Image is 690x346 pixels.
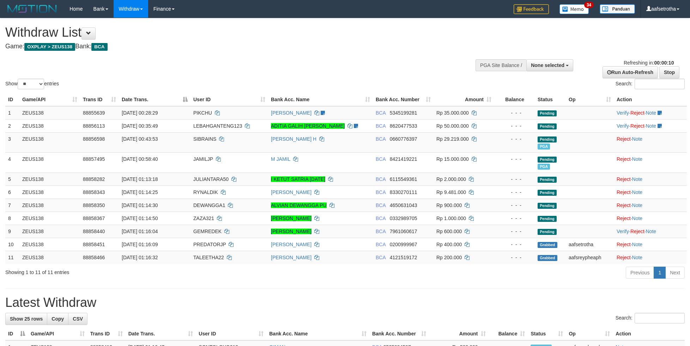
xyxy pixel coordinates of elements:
span: Marked by aaftanly [538,164,550,170]
span: Rp 15.000.000 [436,156,469,162]
div: Showing 1 to 11 of 11 entries [5,266,282,276]
a: Reject [630,110,644,116]
td: 11 [5,251,19,264]
td: ZEUS138 [19,225,80,238]
button: None selected [526,59,573,71]
span: Pending [538,136,557,142]
span: Rp 29.219.000 [436,136,469,142]
div: - - - [497,135,532,142]
span: Rp 35.000.000 [436,110,469,116]
div: - - - [497,254,532,261]
td: · · [614,119,687,132]
span: Refreshing in: [624,60,674,66]
a: Note [646,123,656,129]
label: Search: [616,79,685,89]
span: DEWANGGA1 [193,202,225,208]
span: Copy 8620477533 to clipboard [390,123,417,129]
td: 7 [5,199,19,212]
span: Rp 50.000.000 [436,123,469,129]
span: BCA [376,189,386,195]
span: Rp 900.000 [436,202,462,208]
span: [DATE] 01:16:09 [122,242,158,247]
th: Bank Acc. Number: activate to sort column ascending [373,93,434,106]
th: Balance: activate to sort column ascending [489,327,528,340]
a: [PERSON_NAME] [271,242,311,247]
td: · · [614,106,687,120]
td: · [614,132,687,152]
span: JULIANTARA50 [193,176,229,182]
a: [PERSON_NAME] [271,110,311,116]
a: Previous [626,267,654,279]
th: Action [613,327,685,340]
span: BCA [376,136,386,142]
a: Note [632,176,643,182]
a: Reject [617,242,631,247]
select: Showentries [18,79,44,89]
th: Trans ID: activate to sort column ascending [80,93,119,106]
a: Note [646,229,656,234]
span: [DATE] 00:35:49 [122,123,158,129]
h1: Withdraw List [5,25,453,40]
span: Pending [538,110,557,116]
td: 3 [5,132,19,152]
span: CSV [73,316,83,322]
a: Run Auto-Refresh [603,66,658,78]
span: Marked by aaftanly [538,144,550,150]
td: 2 [5,119,19,132]
input: Search: [635,313,685,323]
span: None selected [531,62,564,68]
td: ZEUS138 [19,172,80,186]
div: - - - [497,189,532,196]
span: PIKCHU [193,110,212,116]
a: Note [632,202,643,208]
a: Note [646,110,656,116]
span: [DATE] 01:14:50 [122,216,158,221]
th: ID: activate to sort column descending [5,327,28,340]
div: PGA Site Balance / [476,59,526,71]
td: ZEUS138 [19,238,80,251]
th: Game/API: activate to sort column ascending [28,327,87,340]
th: ID [5,93,19,106]
div: - - - [497,202,532,209]
span: Grabbed [538,255,557,261]
a: 1 [654,267,666,279]
td: ZEUS138 [19,106,80,120]
span: ZAZA321 [193,216,214,221]
a: Reject [617,202,631,208]
span: Pending [538,190,557,196]
span: 88858350 [83,202,105,208]
a: ALVIAN DEWANGGA PU [271,202,327,208]
td: · [614,199,687,212]
a: Note [632,189,643,195]
span: 88858466 [83,255,105,260]
span: BCA [376,176,386,182]
td: · [614,152,687,172]
span: Copy 7961060617 to clipboard [390,229,417,234]
span: Copy 0660776397 to clipboard [390,136,417,142]
a: Show 25 rows [5,313,47,325]
a: Next [665,267,685,279]
th: Balance [494,93,535,106]
th: User ID: activate to sort column ascending [190,93,268,106]
td: ZEUS138 [19,199,80,212]
span: JAMILJP [193,156,213,162]
span: Copy 0332989705 to clipboard [390,216,417,221]
td: 9 [5,225,19,238]
td: · [614,251,687,264]
span: SIBRAINS [193,136,216,142]
span: Pending [538,216,557,222]
span: BCA [376,110,386,116]
td: · · [614,225,687,238]
a: Reject [630,123,644,129]
th: Action [614,93,687,106]
strong: 00:00:10 [654,60,674,66]
span: TALEETHA22 [193,255,224,260]
td: ZEUS138 [19,119,80,132]
img: Feedback.jpg [514,4,549,14]
a: Reject [617,255,631,260]
a: Reject [617,136,631,142]
h1: Latest Withdraw [5,296,685,310]
span: Show 25 rows [10,316,43,322]
span: Pending [538,203,557,209]
a: [PERSON_NAME] [271,229,311,234]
